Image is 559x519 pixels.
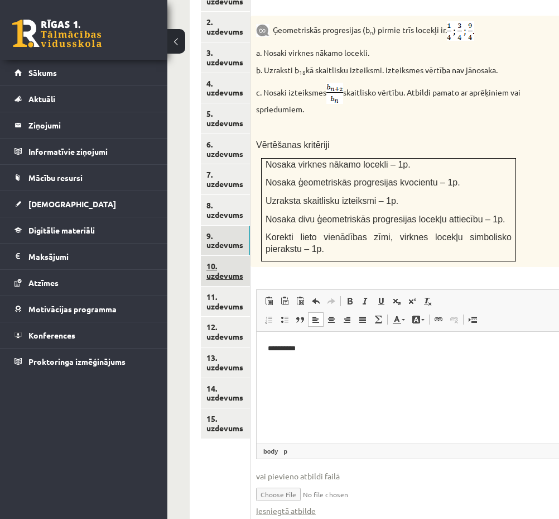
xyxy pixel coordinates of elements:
a: Atcelt (vadīšanas taustiņš+Z) [308,294,324,308]
span: Nosaka virknes nākamo locekli – 1p. [266,160,411,169]
span: Nosaka ģeometriskās progresijas kvocientu – 1p. [266,178,460,187]
a: Fona krāsa [408,312,428,327]
a: Izlīdzināt pa kreisi [308,312,324,327]
span: Konferences [28,330,75,340]
a: Math [370,312,386,327]
a: 11. uzdevums [201,287,250,317]
a: 2. uzdevums [201,12,250,42]
a: Izlīdzināt malas [355,312,370,327]
a: Izlīdzināt pa labi [339,312,355,327]
a: p elements [281,446,290,456]
a: Atzīmes [15,270,153,296]
a: Ievietot no Worda [292,294,308,308]
a: 9. uzdevums [201,226,250,256]
a: 14. uzdevums [201,378,250,408]
a: Konferences [15,322,153,348]
a: 5. uzdevums [201,103,250,134]
a: Ielīmēt (vadīšanas taustiņš+V) [261,294,277,308]
a: Sākums [15,60,153,85]
a: Informatīvie ziņojumi [15,139,153,164]
legend: Maksājumi [28,244,153,269]
a: Teksta krāsa [389,312,408,327]
a: 8. uzdevums [201,195,250,225]
a: Apakšraksts [389,294,404,308]
a: Bloka citāts [292,312,308,327]
a: body elements [261,446,280,456]
a: Atsaistīt [446,312,462,327]
a: 7. uzdevums [201,164,250,194]
a: Slīpraksts (vadīšanas taustiņš+I) [358,294,373,308]
: . [445,25,447,35]
a: [DEMOGRAPHIC_DATA] [15,191,153,217]
a: Noņemt stilus [420,294,436,308]
a: Ziņojumi [15,112,153,138]
a: Pasvītrojums (vadīšanas taustiņš+U) [373,294,389,308]
img: BXAjwUB4NTeSR8VjD+jkR4sfsNj3SUF0dm7Vke9mL3pbg7JMqLo6QnTZQfePv8eLzkpffa3KbLfAOvFtpvWc5s9gAAAABJRU5... [326,83,343,104]
a: Treknraksts (vadīšanas taustiņš+B) [342,294,358,308]
p: Ģeometriskās progresijas (b ) pirmie trīs locekļi ir [256,21,521,41]
span: Aktuāli [28,94,55,104]
a: Ievietot kā vienkāršu tekstu (vadīšanas taustiņš+pārslēgšanas taustiņš+V) [277,294,292,308]
a: Ievietot/noņemt numurētu sarakstu [261,312,277,327]
span: Korekti lieto vienādības zīmi, virknes locekļu simbolisko pierakstu – 1p. [266,232,512,254]
a: Augšraksts [404,294,420,308]
a: 13. uzdevums [201,347,250,378]
a: Centrēti [324,312,339,327]
a: Digitālie materiāli [15,217,153,243]
span: Motivācijas programma [28,304,117,314]
span: Digitālie materiāli [28,225,95,235]
span: Sākums [28,68,57,78]
a: Maksājumi [15,244,153,269]
span: Vērtēšanas kritēriji [256,140,330,150]
a: Ievietot lapas pārtraukumu drukai [465,312,480,327]
span: Mācību resursi [28,173,83,183]
span: Atzīmes [28,278,59,288]
span: Proktoringa izmēģinājums [28,356,126,366]
a: 10. uzdevums [201,256,250,286]
a: Iesniegtā atbilde [256,505,316,517]
span: Nosaka divu ģeometriskās progresijas locekļu attiecību – 1p. [266,215,505,224]
p: c. Nosaki izteiksmes skaitlisko vērtību. Atbildi pamato ar aprēķiniem vai spriedumiem. [256,83,521,115]
p: a. Nosaki virknes nākamo locekli. [256,47,521,59]
sub: n [370,28,373,36]
legend: Ziņojumi [28,112,153,138]
p: b. Uzraksti b kā skaitlisku izteiksmi. Izteiksmes vērtība nav jānosaka. [256,65,521,76]
a: 15. uzdevums [201,408,250,439]
a: Proktoringa izmēģinājums [15,349,153,374]
a: 6. uzdevums [201,134,250,164]
img: 9k= [256,24,269,37]
a: Motivācijas programma [15,296,153,322]
a: 4. uzdevums [201,73,250,103]
a: Rīgas 1. Tālmācības vidusskola [12,20,102,47]
a: Mācību resursi [15,165,153,191]
span: Uzraksta skaitlisku izteiksmi – 1p. [266,196,398,206]
sub: 18 [299,68,306,77]
a: Saite (vadīšanas taustiņš+K) [431,312,446,327]
legend: Informatīvie ziņojumi [28,139,153,164]
span: [DEMOGRAPHIC_DATA] [28,199,116,209]
img: Rzz8Yx7btogAAAAASUVORK5CYII= [447,21,474,41]
a: 3. uzdevums [201,42,250,73]
a: 12. uzdevums [201,317,250,347]
a: Aktuāli [15,86,153,112]
a: Atkārtot (vadīšanas taustiņš+Y) [324,294,339,308]
a: Ievietot/noņemt sarakstu ar aizzīmēm [277,312,292,327]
